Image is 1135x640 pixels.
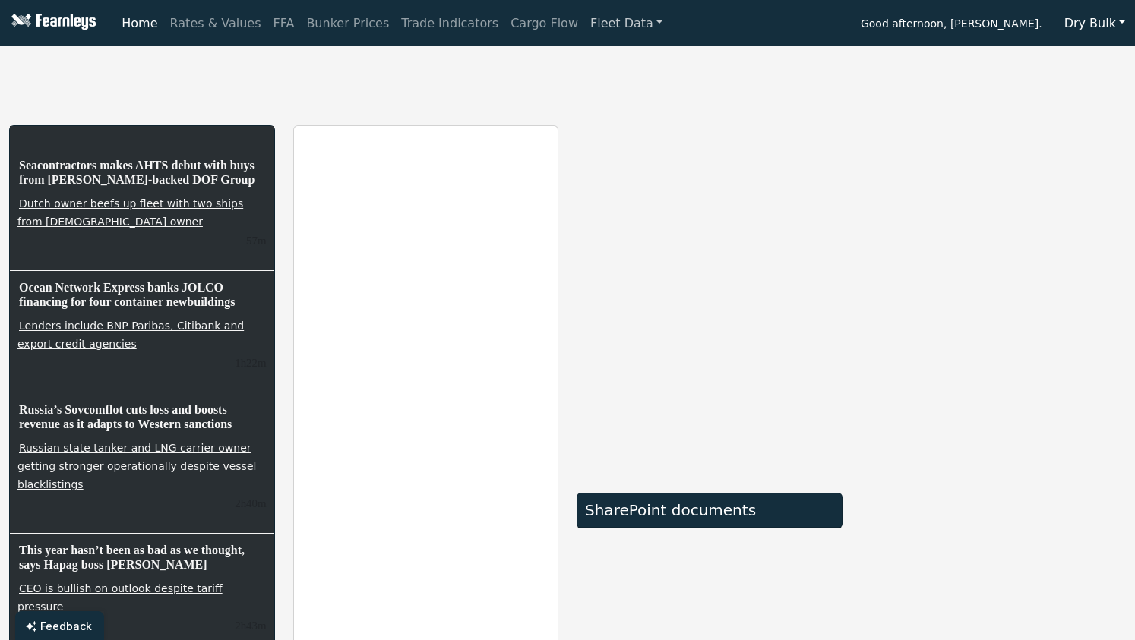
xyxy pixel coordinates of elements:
[861,125,1127,292] iframe: mini symbol-overview TradingView widget
[17,440,256,492] a: Russian state tanker and LNG carrier owner getting stronger operationally despite vessel blacklis...
[115,8,163,39] a: Home
[235,497,266,509] small: 15/08/2025, 11:07:24
[246,235,266,247] small: 15/08/2025, 11:50:52
[164,8,267,39] a: Rates & Values
[8,14,96,33] img: Fearnleys Logo
[300,8,395,39] a: Bunker Prices
[17,156,267,188] h6: Seacontractors makes AHTS debut with buys from [PERSON_NAME]-backed DOF Group
[584,8,669,39] a: Fleet Data
[17,581,223,614] a: CEO is bullish on outlook despite tariff pressure
[585,501,834,519] div: SharePoint documents
[17,196,243,229] a: Dutch owner beefs up fleet with two ships from [DEMOGRAPHIC_DATA] owner
[861,307,1127,474] iframe: mini symbol-overview TradingView widget
[267,8,301,39] a: FFA
[17,318,244,352] a: Lenders include BNP Paribas, Citibank and export credit agencies
[9,52,1126,107] iframe: tickers TradingView widget
[235,620,266,632] small: 15/08/2025, 11:04:29
[235,357,266,369] small: 15/08/2025, 11:25:33
[17,541,267,573] h6: This year hasn’t been as bad as we thought, says Hapag boss [PERSON_NAME]
[17,401,267,433] h6: Russia’s Sovcomflot cuts loss and boosts revenue as it adapts to Western sanctions
[395,8,504,39] a: Trade Indicators
[17,279,267,311] h6: Ocean Network Express banks JOLCO financing for four container newbuildings
[577,125,843,476] iframe: market overview TradingView widget
[861,12,1042,38] span: Good afternoon, [PERSON_NAME].
[1054,9,1135,38] button: Dry Bulk
[504,8,584,39] a: Cargo Flow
